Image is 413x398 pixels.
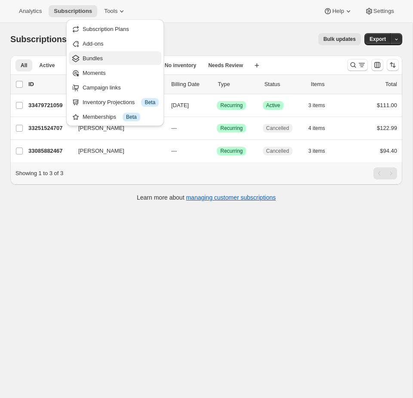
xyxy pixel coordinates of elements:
[69,66,161,80] button: Moments
[69,110,161,123] button: Memberships
[28,147,71,155] p: 33085882467
[308,148,325,154] span: 3 items
[69,95,161,109] button: Inventory Projections
[318,5,358,17] button: Help
[266,125,289,132] span: Cancelled
[220,125,243,132] span: Recurring
[264,80,304,89] p: Status
[360,5,399,17] button: Settings
[28,145,397,157] div: 33085882467[PERSON_NAME]---SuccessRecurringCancelled3 items$94.40
[370,36,386,43] span: Export
[15,169,63,178] p: Showing 1 to 3 of 3
[266,148,289,154] span: Cancelled
[83,84,121,91] span: Campaign links
[83,113,159,121] div: Memberships
[218,80,257,89] div: Type
[308,122,335,134] button: 4 items
[145,99,155,106] span: Beta
[250,59,264,71] button: Create new view
[83,98,159,107] div: Inventory Projections
[21,62,27,69] span: All
[69,80,161,94] button: Campaign links
[171,80,211,89] p: Billing Date
[220,148,243,154] span: Recurring
[99,5,131,17] button: Tools
[39,62,55,69] span: Active
[28,99,397,111] div: 33479721059[PERSON_NAME][DATE]SuccessRecurringSuccessActive3 items$111.00
[28,80,71,89] p: ID
[377,125,397,131] span: $122.99
[49,5,97,17] button: Subscriptions
[364,33,391,45] button: Export
[171,125,177,131] span: ---
[28,124,71,133] p: 33251524707
[186,194,276,201] a: managing customer subscriptions
[104,8,117,15] span: Tools
[78,147,124,155] span: [PERSON_NAME]
[318,33,361,45] button: Bulk updates
[332,8,344,15] span: Help
[28,80,397,89] div: IDCustomerBilling DateTypeStatusItemsTotal
[73,144,159,158] button: [PERSON_NAME]
[69,37,161,50] button: Add-ons
[126,114,137,120] span: Beta
[377,102,397,108] span: $111.00
[14,5,47,17] button: Analytics
[171,102,189,108] span: [DATE]
[308,99,335,111] button: 3 items
[220,102,243,109] span: Recurring
[171,148,177,154] span: ---
[10,34,67,44] span: Subscriptions
[83,55,103,62] span: Bundles
[137,193,276,202] p: Learn more about
[380,148,397,154] span: $94.40
[69,22,161,36] button: Subscription Plans
[385,80,397,89] p: Total
[165,62,196,69] span: No inventory
[308,102,325,109] span: 3 items
[28,122,397,134] div: 33251524707[PERSON_NAME]---SuccessRecurringCancelled4 items$122.99
[19,8,42,15] span: Analytics
[311,80,351,89] div: Items
[308,125,325,132] span: 4 items
[28,101,71,110] p: 33479721059
[308,145,335,157] button: 3 items
[387,59,399,71] button: Sort the results
[208,62,243,69] span: Needs Review
[266,102,280,109] span: Active
[347,59,368,71] button: Search and filter results
[373,167,397,179] nav: Pagination
[54,8,92,15] span: Subscriptions
[83,40,103,47] span: Add-ons
[324,36,356,43] span: Bulk updates
[371,59,383,71] button: Customize table column order and visibility
[83,70,105,76] span: Moments
[373,8,394,15] span: Settings
[69,51,161,65] button: Bundles
[83,26,129,32] span: Subscription Plans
